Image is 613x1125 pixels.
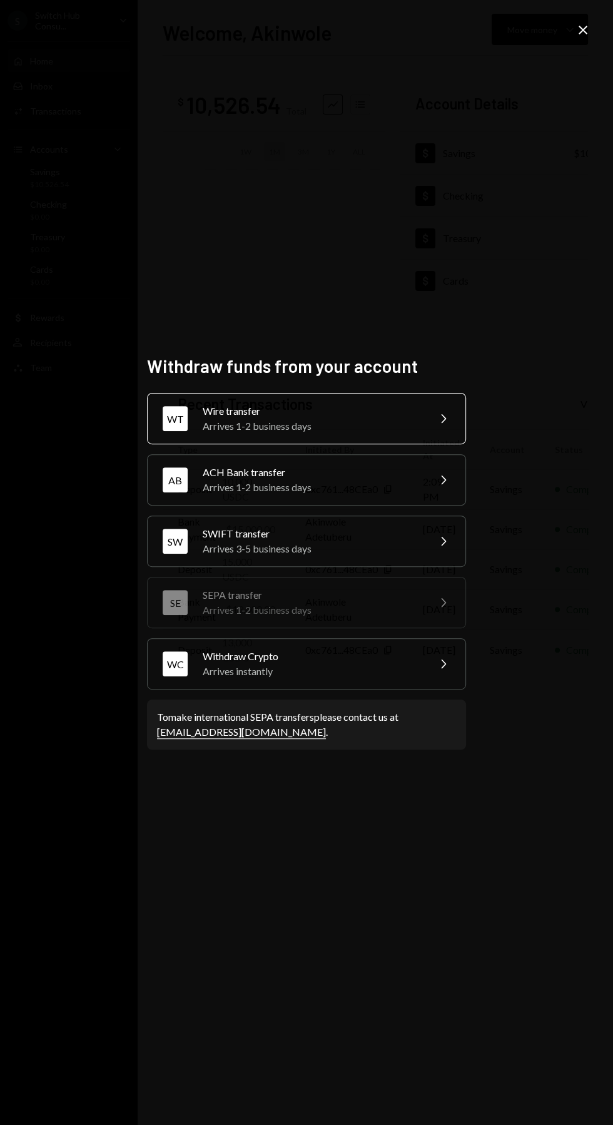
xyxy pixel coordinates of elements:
div: Arrives 1-2 business days [203,419,420,434]
div: ACH Bank transfer [203,465,420,480]
div: SE [163,590,188,615]
div: To make international SEPA transfers please contact us at . [157,710,456,740]
button: WCWithdraw CryptoArrives instantly [147,638,466,690]
div: Arrives instantly [203,664,420,679]
button: ABACH Bank transferArrives 1-2 business days [147,454,466,506]
div: SW [163,529,188,554]
button: SWSWIFT transferArrives 3-5 business days [147,516,466,567]
div: WC [163,651,188,676]
button: WTWire transferArrives 1-2 business days [147,393,466,444]
div: Arrives 3-5 business days [203,541,420,556]
button: SESEPA transferArrives 1-2 business days [147,577,466,628]
div: Arrives 1-2 business days [203,480,420,495]
div: Arrives 1-2 business days [203,603,420,618]
div: Withdraw Crypto [203,649,420,664]
div: Wire transfer [203,404,420,419]
a: [EMAIL_ADDRESS][DOMAIN_NAME] [157,726,326,739]
div: SWIFT transfer [203,526,420,541]
div: WT [163,406,188,431]
div: SEPA transfer [203,588,420,603]
div: AB [163,467,188,492]
h2: Withdraw funds from your account [147,354,466,379]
